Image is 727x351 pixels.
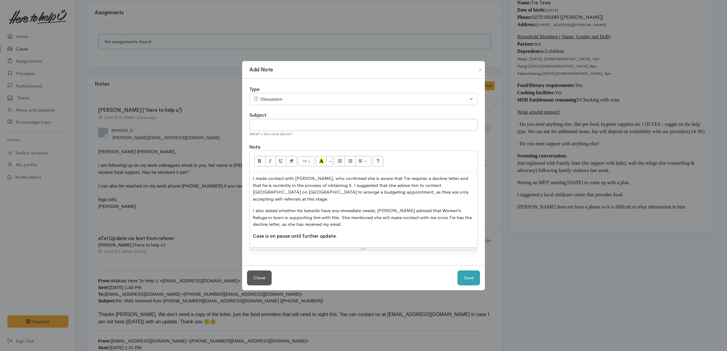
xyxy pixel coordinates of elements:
[253,96,468,103] div: Discussion
[326,156,332,166] button: More Color
[345,156,356,166] button: Ordered list (CTRL+SHIFT+NUM8)
[475,66,485,74] button: Close
[250,248,477,250] div: Resize
[276,156,287,166] button: Underline (CTRL+U)
[249,112,266,119] label: Subject
[249,66,273,74] h1: Add Note
[302,158,306,163] span: 15
[457,270,480,285] button: Save
[286,156,297,166] button: Remove Font Style (CTRL+\)
[265,156,276,166] button: Italic (CTRL+I)
[254,156,265,166] button: Bold (CTRL+B)
[316,156,327,166] button: Recent Color
[334,156,345,166] button: Unordered list (CTRL+SHIFT+NUM7)
[249,144,260,151] label: Note
[373,156,384,166] button: Help
[253,175,474,202] p: I made contact with [PERSON_NAME], who confirmed she is aware that Tre requires a decline letter ...
[355,156,371,166] button: Paragraph
[247,270,272,285] button: Close
[249,93,478,105] button: Discussion
[298,156,315,167] button: Font Size
[249,131,478,137] div: What's this note about?
[253,207,474,228] p: I also asked whether his tamariki have any immediate needs; [PERSON_NAME] advised that Women’s Re...
[253,233,337,239] strong: Case is on pause until further update.
[249,86,259,93] label: Type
